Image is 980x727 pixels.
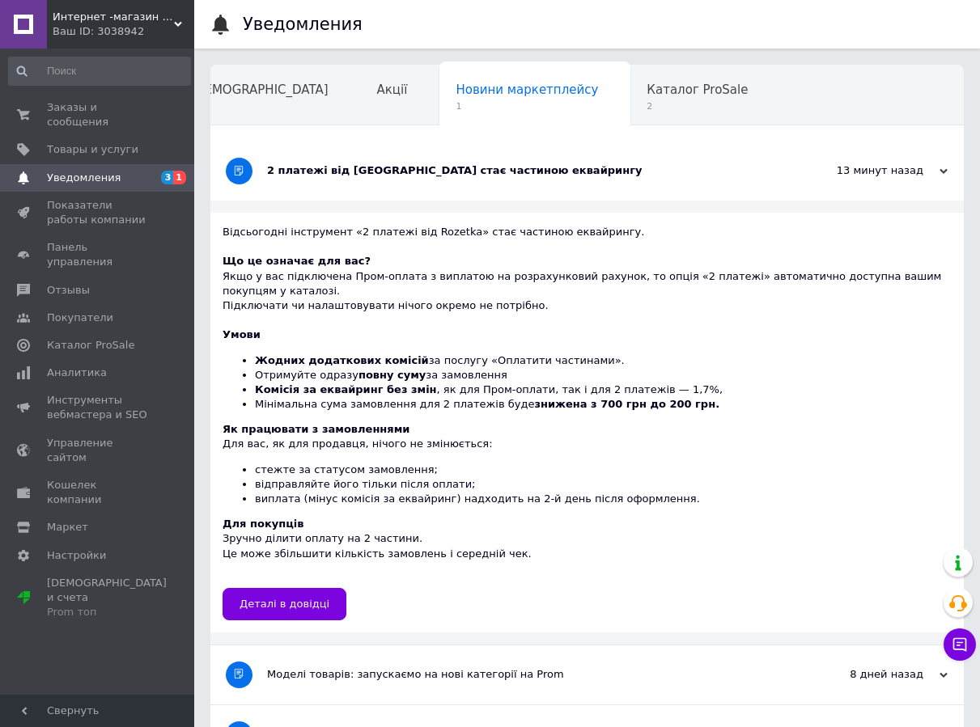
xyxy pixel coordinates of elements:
span: Маркет [47,520,88,535]
span: Заказы и сообщения [47,100,150,129]
span: 1 [456,100,598,112]
div: Для вас, як для продавця, нічого не змінюється: [223,422,952,506]
b: Що це означає для вас? [223,255,371,267]
div: Зручно ділити оплату на 2 частини. Це може збільшити кількість замовлень і середній чек. [223,517,952,576]
div: 8 дней назад [786,667,948,682]
span: Товары и услуги [47,142,138,157]
b: Умови [223,328,261,340]
li: за послугу «Оплатити частинами». [255,353,952,368]
div: Моделі товарів: запускаємо на нові категорії на Prom [267,667,786,682]
span: Кошелек компании [47,478,150,507]
b: Жодних додаткових комісій [255,354,429,366]
div: Якщо у вас підключена Пром-оплата з виплатою на розрахунковий рахунок, то опція «2 платежі» автом... [223,254,952,313]
span: Настройки [47,548,106,563]
span: Инструменты вебмастера и SEO [47,393,150,422]
b: Для покупців [223,518,303,530]
span: Показатели работы компании [47,198,150,227]
b: знижена з 700 грн до 200 грн. [534,398,719,410]
li: , як для Пром-оплати, так і для 2 платежів — 1,7%, [255,383,952,397]
span: Акції [377,82,408,97]
span: Управление сайтом [47,436,150,465]
li: відправляйте його тільки після оплати; [255,477,952,492]
input: Поиск [8,57,191,86]
li: виплата (мінус комісія за еквайринг) надходить на 2-й день після оформлення. [255,492,952,506]
span: Новини маркетплейсу [456,82,598,97]
span: [DEMOGRAPHIC_DATA] и счета [47,576,167,620]
span: Уведомления [47,171,121,185]
a: Деталі в довідці [223,588,346,620]
div: Prom топ [47,605,167,619]
span: Покупатели [47,311,113,325]
li: Мінімальна сума замовлення для 2 платежів буде [255,397,952,412]
span: Отзывы [47,283,90,298]
div: Відсьогодні інструмент «2 платежі від Rozetka» стає частиною еквайрингу. [223,225,952,254]
div: 2 платежі від [GEOGRAPHIC_DATA] стає частиною еквайрингу [267,163,786,178]
span: Интернет -магазин " Папуля" [53,10,174,24]
span: Деталі в довідці [240,598,329,610]
span: Каталог ProSale [47,338,134,353]
b: Як працювати з замовленнями [223,423,409,435]
span: Каталог ProSale [647,82,748,97]
b: повну суму [358,369,426,381]
button: Чат с покупателем [944,628,976,661]
h1: Уведомления [243,15,363,34]
div: Ваш ID: 3038942 [53,24,194,39]
li: стежте за статусом замовлення; [255,463,952,477]
span: Панель управления [47,240,150,269]
li: Отримуйте одразу за замовлення [255,368,952,383]
span: 3 [161,171,174,184]
span: 2 [647,100,748,112]
span: 1 [173,171,186,184]
span: [DEMOGRAPHIC_DATA] [190,82,329,97]
div: 13 минут назад [786,163,948,178]
span: Аналитика [47,366,107,380]
span: 1 [190,100,329,112]
b: Комісія за еквайринг без змін [255,383,437,395]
